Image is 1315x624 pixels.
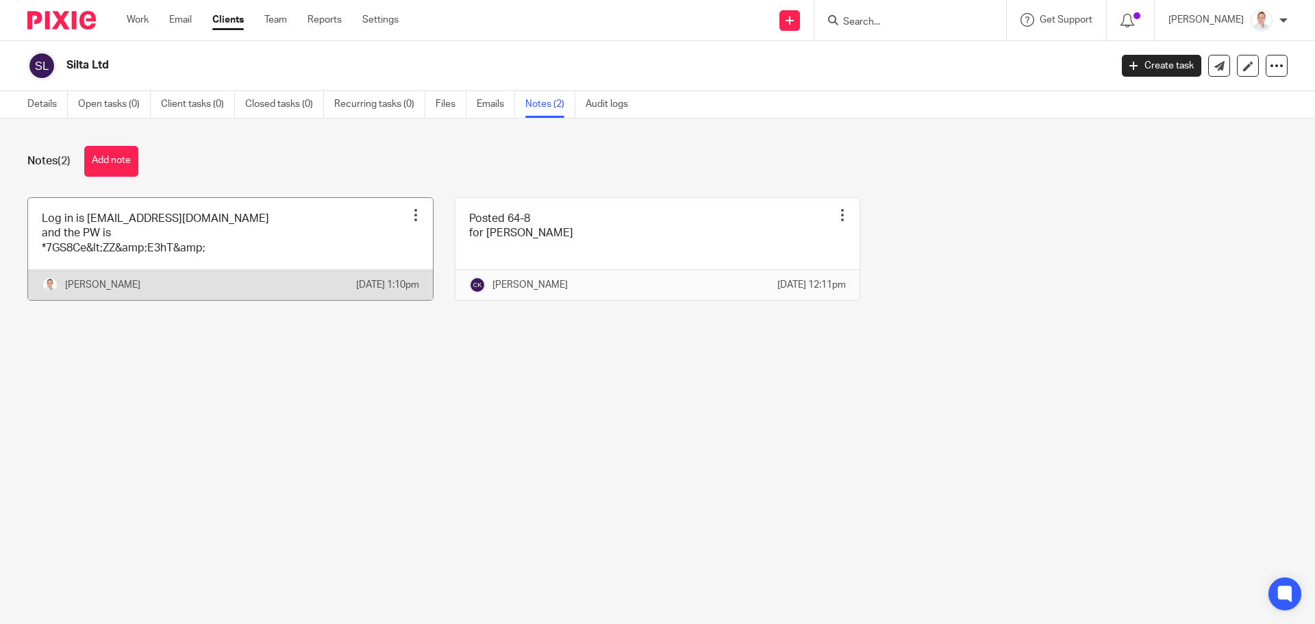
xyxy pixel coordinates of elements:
[161,91,235,118] a: Client tasks (0)
[525,91,575,118] a: Notes (2)
[27,51,56,80] img: svg%3E
[58,155,71,166] span: (2)
[78,91,151,118] a: Open tasks (0)
[169,13,192,27] a: Email
[264,13,287,27] a: Team
[492,278,568,292] p: [PERSON_NAME]
[1040,15,1092,25] span: Get Support
[842,16,965,29] input: Search
[1251,10,1273,32] img: accounting-firm-kent-will-wood-e1602855177279.jpg
[212,13,244,27] a: Clients
[777,278,846,292] p: [DATE] 12:11pm
[42,277,58,293] img: accounting-firm-kent-will-wood-e1602855177279.jpg
[1168,13,1244,27] p: [PERSON_NAME]
[127,13,149,27] a: Work
[436,91,466,118] a: Files
[469,277,486,293] img: svg%3E
[308,13,342,27] a: Reports
[245,91,324,118] a: Closed tasks (0)
[586,91,638,118] a: Audit logs
[27,91,68,118] a: Details
[65,278,140,292] p: [PERSON_NAME]
[1122,55,1201,77] a: Create task
[27,154,71,169] h1: Notes
[84,146,138,177] button: Add note
[66,58,894,73] h2: Silta Ltd
[356,278,419,292] p: [DATE] 1:10pm
[27,11,96,29] img: Pixie
[477,91,515,118] a: Emails
[334,91,425,118] a: Recurring tasks (0)
[362,13,399,27] a: Settings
